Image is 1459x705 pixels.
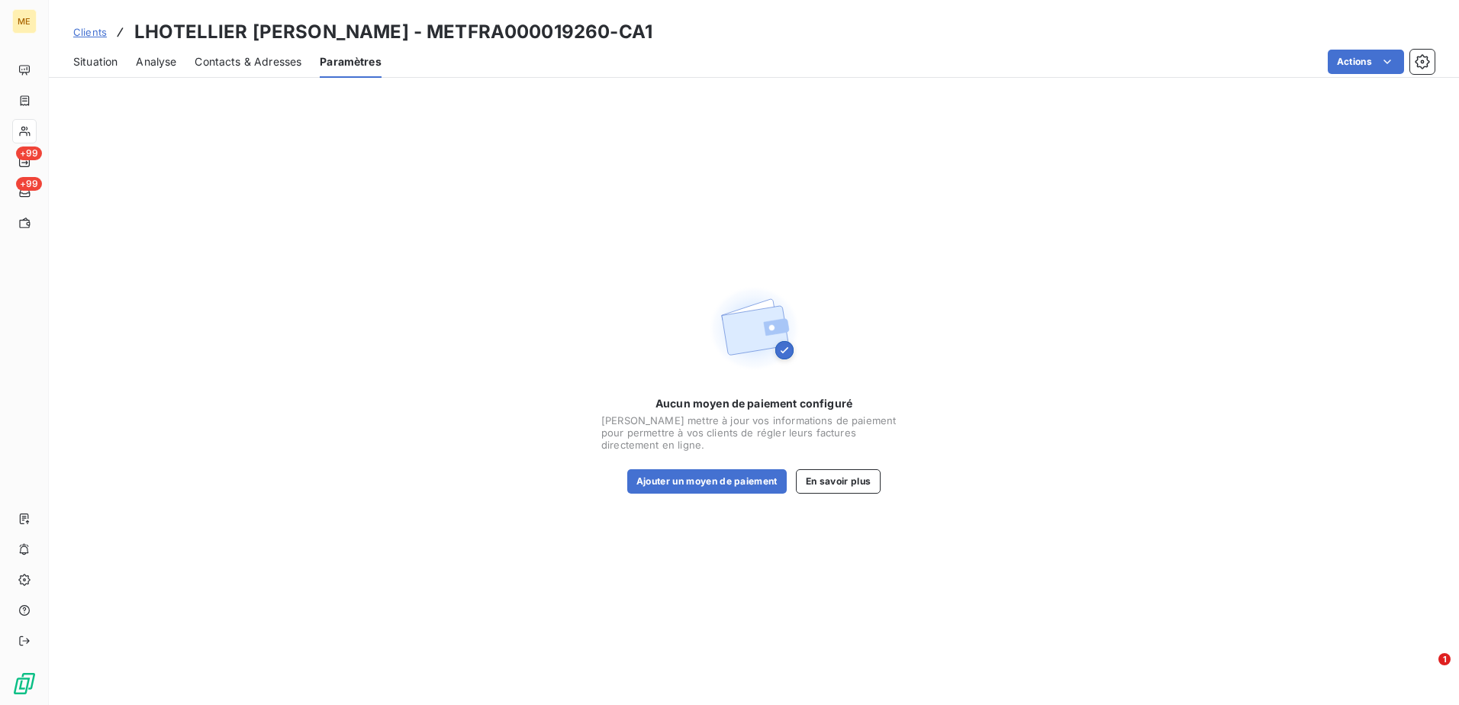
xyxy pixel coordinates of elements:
span: [PERSON_NAME] mettre à jour vos informations de paiement pour permettre à vos clients de régler l... [601,414,907,451]
iframe: Intercom live chat [1407,653,1444,690]
img: Empty state [705,280,803,378]
span: Aucun moyen de paiement configuré [655,396,852,411]
span: Paramètres [320,54,382,69]
span: 1 [1438,653,1451,665]
span: Contacts & Adresses [195,54,301,69]
img: Logo LeanPay [12,671,37,696]
span: Clients [73,26,107,38]
div: ME [12,9,37,34]
span: +99 [16,177,42,191]
h3: LHOTELLIER [PERSON_NAME] - METFRA000019260-CA1 [134,18,652,46]
button: En savoir plus [796,469,881,494]
button: Ajouter un moyen de paiement [627,469,787,494]
button: Actions [1328,50,1404,74]
a: Clients [73,24,107,40]
span: Analyse [136,54,176,69]
span: Situation [73,54,118,69]
span: +99 [16,146,42,160]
